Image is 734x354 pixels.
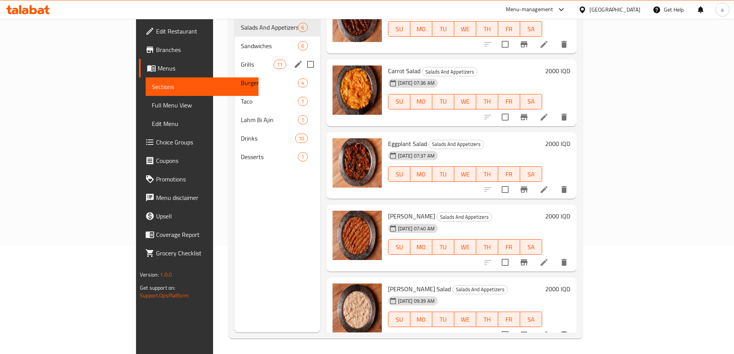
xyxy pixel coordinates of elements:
span: Burger [241,78,298,87]
button: TU [432,239,454,255]
span: Carrot Salad [388,65,420,77]
button: delete [555,325,573,344]
a: Promotions [139,170,259,188]
span: a [721,5,724,14]
span: WE [457,242,473,253]
h6: 2000 IQD [545,211,570,221]
a: Edit menu item [539,112,549,122]
button: WE [454,94,476,109]
span: Lahm Bi Ajin [241,115,298,124]
div: items [298,78,307,87]
a: Edit menu item [539,185,549,194]
span: Grocery Checklist [156,248,252,258]
span: Grills [241,60,274,69]
button: Branch-specific-item [515,108,533,126]
button: TH [476,21,498,37]
div: items [298,41,307,50]
span: TU [435,23,451,35]
a: Choice Groups [139,133,259,151]
button: TH [476,312,498,327]
span: FR [501,169,517,180]
a: Edit Menu [146,114,259,133]
span: TH [479,242,495,253]
span: Menu disclaimer [156,193,252,202]
span: Select to update [497,327,513,343]
span: Select to update [497,109,513,125]
span: FR [501,242,517,253]
button: MO [410,312,432,327]
span: Branches [156,45,252,54]
a: Edit Restaurant [139,22,259,40]
button: Branch-specific-item [515,325,533,344]
button: FR [498,312,520,327]
span: SU [391,96,407,107]
div: Lahm Bi Ajin1 [235,111,320,129]
button: MO [410,21,432,37]
span: 10 [296,135,307,142]
button: delete [555,35,573,54]
div: Salads And Appetizers [428,140,484,149]
button: SA [520,166,542,182]
span: Coverage Report [156,230,252,239]
span: Version: [140,270,159,280]
span: Select to update [497,36,513,52]
span: 1 [298,98,307,105]
span: TU [435,314,451,325]
span: Drinks [241,134,295,143]
img: Carrot Salad [333,65,382,115]
div: Burger4 [235,74,320,92]
button: SA [520,312,542,327]
span: TH [479,314,495,325]
span: SA [523,314,539,325]
span: WE [457,169,473,180]
button: WE [454,166,476,182]
button: MO [410,94,432,109]
button: SA [520,21,542,37]
button: WE [454,21,476,37]
span: Edit Menu [152,119,252,128]
a: Coverage Report [139,225,259,244]
span: Upsell [156,211,252,221]
span: SU [391,242,407,253]
span: SU [391,169,407,180]
button: SU [388,166,410,182]
div: Grills11edit [235,55,320,74]
span: WE [457,314,473,325]
span: MO [413,314,429,325]
span: SU [391,23,407,35]
span: WE [457,23,473,35]
span: Promotions [156,174,252,184]
span: SA [523,96,539,107]
div: Salads And Appetizers [437,212,492,221]
button: SU [388,94,410,109]
a: Sections [146,77,259,96]
button: TU [432,166,454,182]
span: MO [413,23,429,35]
button: TH [476,94,498,109]
a: Edit menu item [539,258,549,267]
span: Eggplant Salad [388,138,427,149]
a: Upsell [139,207,259,225]
div: Desserts1 [235,148,320,166]
a: Menus [139,59,259,77]
button: SA [520,94,542,109]
a: Branches [139,40,259,59]
span: Sandwiches [241,41,298,50]
span: TU [435,169,451,180]
img: Baba Ghannoug [333,211,382,260]
button: TH [476,166,498,182]
span: FR [501,23,517,35]
button: WE [454,312,476,327]
span: FR [501,314,517,325]
div: Menu-management [506,5,553,14]
span: Salads And Appetizers [437,213,492,221]
span: SA [523,23,539,35]
button: WE [454,239,476,255]
div: Salads And Appetizers6 [235,18,320,37]
button: MO [410,239,432,255]
button: TH [476,239,498,255]
button: TU [432,94,454,109]
button: TU [432,312,454,327]
span: MO [413,169,429,180]
span: TH [479,169,495,180]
